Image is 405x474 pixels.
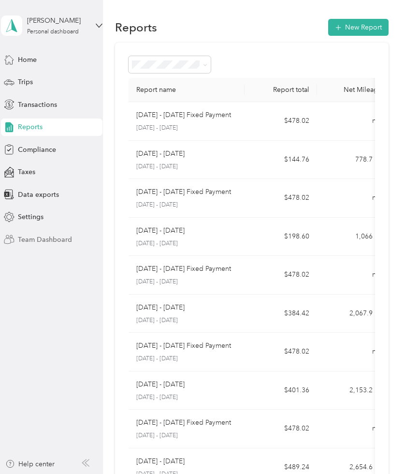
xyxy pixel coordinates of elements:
p: [DATE] - [DATE] [136,225,185,236]
th: Net Mileage [317,78,390,102]
td: $401.36 [245,371,317,410]
p: [DATE] - [DATE] [136,148,185,159]
td: 778.7 mi [317,141,390,179]
h1: Reports [115,22,157,32]
td: $478.02 [245,410,317,448]
span: Reports [18,122,43,132]
td: n/a [317,333,390,371]
td: $198.60 [245,218,317,256]
span: Compliance [18,145,56,155]
td: 2,067.9 mi [317,295,390,333]
p: [DATE] - [DATE] [136,379,185,390]
span: Settings [18,212,43,222]
p: [DATE] - [DATE] [136,124,237,133]
p: [DATE] - [DATE] [136,456,185,467]
span: Data exports [18,190,59,200]
button: New Report [328,19,389,36]
p: [DATE] - [DATE] [136,316,237,325]
th: Report name [129,78,245,102]
td: $478.02 [245,179,317,218]
p: [DATE] - [DATE] Fixed Payment [136,187,231,197]
td: n/a [317,102,390,141]
th: Report total [245,78,317,102]
td: $478.02 [245,102,317,141]
p: [DATE] - [DATE] [136,431,237,440]
button: Help center [5,459,55,469]
p: [DATE] - [DATE] [136,393,237,402]
p: [DATE] - [DATE] [136,201,237,209]
p: [DATE] - [DATE] [136,239,237,248]
p: [DATE] - [DATE] Fixed Payment [136,417,231,428]
iframe: Everlance-gr Chat Button Frame [351,420,405,474]
p: [DATE] - [DATE] [136,302,185,313]
div: [PERSON_NAME] [27,15,87,26]
span: Home [18,55,37,65]
td: 2,153.2 mi [317,371,390,410]
span: Trips [18,77,33,87]
span: Team Dashboard [18,235,72,245]
td: $384.42 [245,295,317,333]
td: $478.02 [245,333,317,371]
td: $144.76 [245,141,317,179]
p: [DATE] - [DATE] [136,355,237,363]
div: Personal dashboard [27,29,79,35]
td: $478.02 [245,256,317,295]
td: n/a [317,256,390,295]
td: 1,066 mi [317,218,390,256]
p: [DATE] - [DATE] Fixed Payment [136,110,231,120]
td: n/a [317,179,390,218]
td: n/a [317,410,390,448]
p: [DATE] - [DATE] Fixed Payment [136,264,231,274]
span: Taxes [18,167,35,177]
p: [DATE] - [DATE] [136,163,237,171]
span: Transactions [18,100,57,110]
p: [DATE] - [DATE] [136,278,237,286]
p: [DATE] - [DATE] Fixed Payment [136,341,231,351]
